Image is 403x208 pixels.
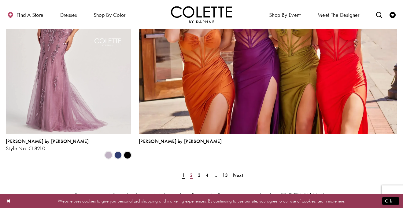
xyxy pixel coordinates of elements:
span: 4 [205,172,208,178]
a: Find a store [6,6,45,23]
span: Find a store [17,12,44,18]
span: Next [233,172,243,178]
a: Page 13 [220,171,230,180]
a: Toggle search [375,6,384,23]
img: Colette by Daphne [171,6,232,23]
span: Dresses [60,12,77,18]
a: Next Page [231,171,245,180]
button: Submit Dialog [382,197,399,205]
span: Style No. CL8210 [6,145,45,152]
a: Page 4 [204,171,210,180]
span: Shop by color [92,6,127,23]
i: Heather [105,151,112,159]
i: Black [124,151,131,159]
span: Meet the designer [317,12,360,18]
span: 2 [190,172,193,178]
a: here [337,198,344,204]
button: Close Dialog [4,195,14,206]
i: Navy Blue [114,151,122,159]
span: [PERSON_NAME] by [PERSON_NAME] [139,138,222,144]
a: Visit Home Page [171,6,232,23]
span: Shop By Event [269,12,301,18]
span: 13 [222,172,228,178]
a: Check Wishlist [388,6,397,23]
div: Colette by Daphne Style No. CL8210 [6,139,89,151]
span: Dresses [59,6,79,23]
span: Current Page [180,171,187,180]
p: Website uses cookies to give you personalized shopping and marketing experiences. By continuing t... [44,197,359,205]
a: ... [212,171,219,180]
span: 1 [182,172,185,178]
span: ... [213,172,217,178]
span: [PERSON_NAME] by [PERSON_NAME] [6,138,89,144]
span: 3 [198,172,201,178]
a: Page 2 [188,171,194,180]
a: Page 3 [196,171,202,180]
a: Meet the designer [316,6,361,23]
span: Shop By Event [268,6,302,23]
span: Shop by color [94,12,126,18]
